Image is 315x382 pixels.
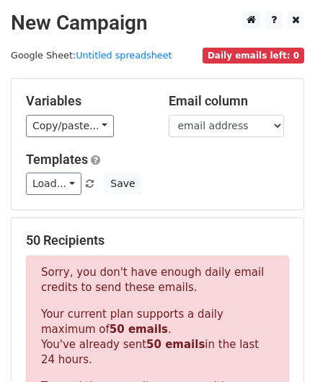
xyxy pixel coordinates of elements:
p: Sorry, you don't have enough daily email credits to send these emails. [41,265,274,295]
h5: 50 Recipients [26,233,289,248]
a: Templates [26,152,88,167]
a: Daily emails left: 0 [203,50,304,61]
small: Google Sheet: [11,50,172,61]
button: Save [104,173,141,195]
h5: Variables [26,93,147,109]
strong: 50 emails [146,338,205,351]
a: Untitled spreadsheet [76,50,172,61]
strong: 50 emails [110,323,168,336]
p: Your current plan supports a daily maximum of . You've already sent in the last 24 hours. [41,307,274,368]
iframe: Chat Widget [243,313,315,382]
a: Load... [26,173,81,195]
a: Copy/paste... [26,115,114,137]
h2: New Campaign [11,11,304,35]
span: Daily emails left: 0 [203,48,304,64]
h5: Email column [169,93,290,109]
